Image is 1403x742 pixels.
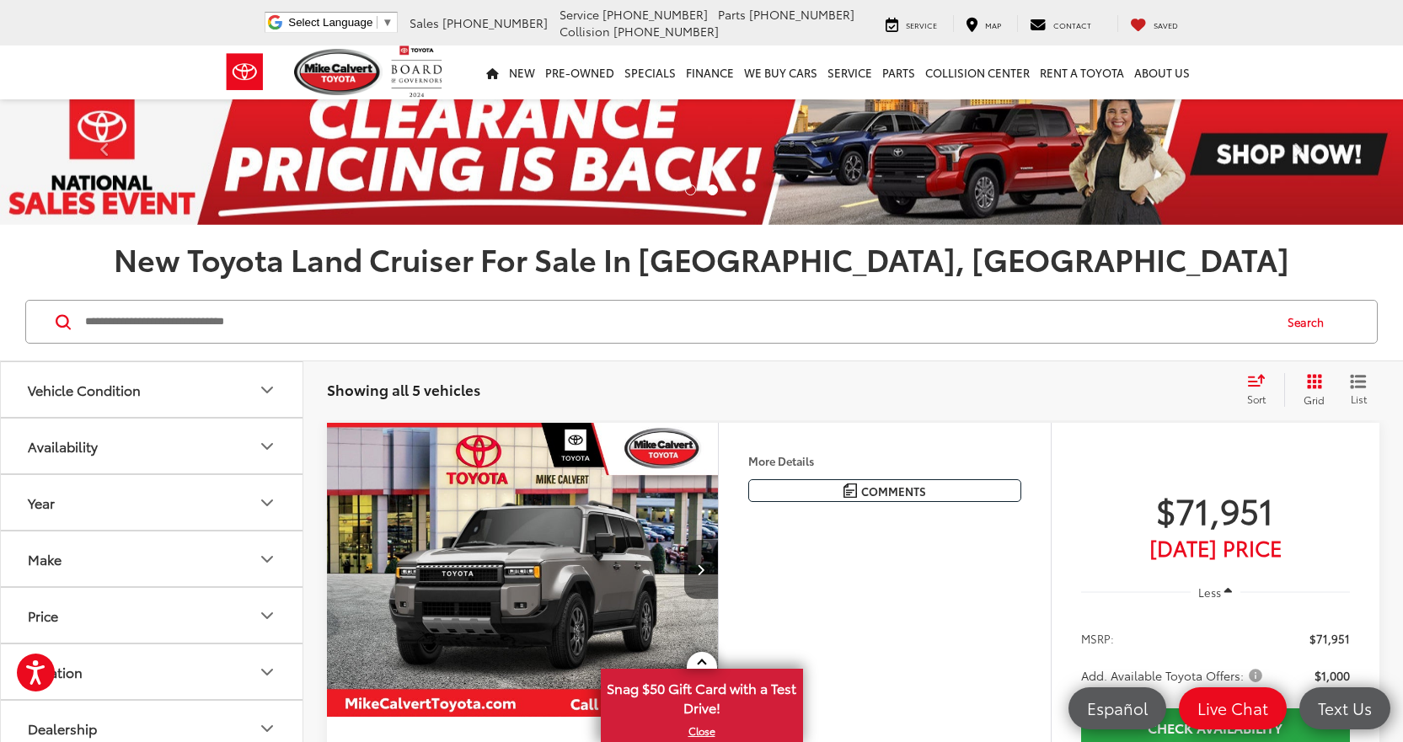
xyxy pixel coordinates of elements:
button: Select sort value [1239,373,1284,407]
span: $71,951 [1081,488,1350,531]
a: Map [953,15,1014,32]
div: Price [257,606,277,626]
a: New [504,45,540,99]
span: Showing all 5 vehicles [327,379,480,399]
button: Add. Available Toyota Offers: [1081,667,1268,684]
a: Pre-Owned [540,45,619,99]
div: Location [28,664,83,680]
div: Dealership [257,718,277,739]
button: Grid View [1284,373,1337,407]
span: $1,000 [1315,667,1350,684]
button: Next image [684,540,718,599]
h4: More Details [748,455,1021,467]
span: Sort [1247,392,1266,406]
div: Vehicle Condition [28,382,141,398]
button: AvailabilityAvailability [1,419,304,473]
button: List View [1337,373,1379,407]
a: Service [873,15,950,32]
button: LocationLocation [1,644,304,699]
img: Comments [843,483,857,498]
a: Service [822,45,877,99]
span: [PHONE_NUMBER] [613,23,719,40]
a: Rent a Toyota [1035,45,1129,99]
span: Select Language [288,16,372,29]
a: My Saved Vehicles [1117,15,1191,32]
span: Comments [861,483,926,499]
span: Map [985,19,1001,30]
button: YearYear [1,475,304,530]
a: Collision Center [920,45,1035,99]
div: Location [257,662,277,682]
span: Collision [560,23,610,40]
span: Add. Available Toyota Offers: [1081,667,1266,684]
a: Parts [877,45,920,99]
span: $71,951 [1309,630,1350,647]
span: [PHONE_NUMBER] [442,14,548,31]
div: Vehicle Condition [257,380,277,400]
span: [PHONE_NUMBER] [602,6,708,23]
a: About Us [1129,45,1195,99]
button: PricePrice [1,588,304,643]
span: [DATE] PRICE [1081,539,1350,556]
span: Live Chat [1189,697,1277,718]
button: Comments [748,479,1021,502]
span: List [1350,392,1367,406]
img: Toyota [213,45,276,99]
span: [PHONE_NUMBER] [749,6,854,23]
a: Select Language​ [288,16,393,29]
a: WE BUY CARS [739,45,822,99]
div: Year [28,494,55,510]
div: 2025 Toyota Land Cruiser Land Cruiser 0 [326,423,720,717]
div: Dealership [28,720,97,736]
img: Mike Calvert Toyota [294,49,383,95]
span: Service [560,6,599,23]
a: Español [1068,687,1166,729]
span: Contact [1053,19,1091,30]
span: ▼ [382,16,393,29]
div: Make [28,551,62,567]
a: Specials [619,45,681,99]
a: 2025 Toyota Land Cruiser FT4WD2025 Toyota Land Cruiser FT4WD2025 Toyota Land Cruiser FT4WD2025 To... [326,423,720,717]
div: Availability [28,438,98,454]
div: Make [257,549,277,569]
button: Vehicle ConditionVehicle Condition [1,362,304,417]
span: Grid [1304,392,1325,407]
a: Text Us [1299,687,1390,729]
span: Español [1079,697,1156,718]
span: Text Us [1309,697,1380,718]
img: 2025 Toyota Land Cruiser FT4WD [326,423,720,718]
button: MakeMake [1,531,304,586]
div: Availability [257,436,277,456]
input: Search by Make, Model, or Keyword [83,302,1272,342]
button: Search [1272,301,1348,343]
span: Less [1198,585,1221,600]
span: Snag $50 Gift Card with a Test Drive! [602,670,801,722]
span: Sales [410,14,439,31]
a: Finance [681,45,739,99]
div: Price [28,607,58,623]
button: Less [1191,577,1241,607]
span: Saved [1154,19,1178,30]
a: Live Chat [1179,687,1287,729]
span: Parts [718,6,746,23]
a: Home [481,45,504,99]
span: Service [906,19,937,30]
div: Year [257,493,277,513]
a: Contact [1017,15,1104,32]
span: MSRP: [1081,630,1114,647]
